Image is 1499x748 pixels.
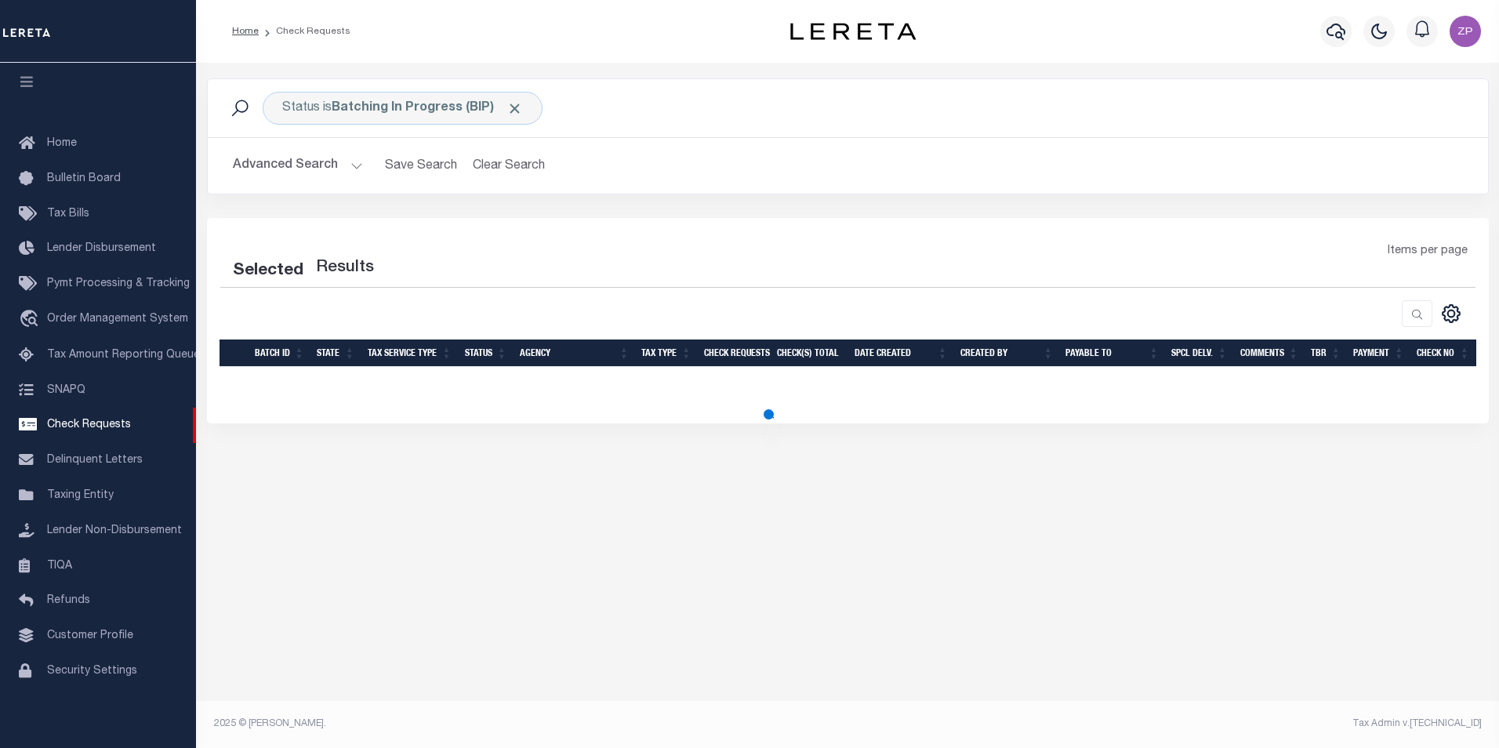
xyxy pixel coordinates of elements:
span: Customer Profile [47,630,133,641]
th: Date Created [848,340,954,367]
img: svg+xml;base64,PHN2ZyB4bWxucz0iaHR0cDovL3d3dy53My5vcmcvMjAwMC9zdmciIHBvaW50ZXItZXZlbnRzPSJub25lIi... [1450,16,1481,47]
th: Agency [514,340,636,367]
label: Results [316,256,374,281]
button: Advanced Search [233,151,363,181]
th: Check Requests [698,340,771,367]
span: Taxing Entity [47,490,114,501]
b: Batching In Progress (BIP) [332,102,523,114]
div: Click to Edit [263,92,543,125]
button: Save Search [376,151,466,181]
div: Selected [233,259,303,284]
th: Tax Type [635,340,697,367]
th: Tax Service Type [361,340,459,367]
button: Clear Search [466,151,552,181]
span: Security Settings [47,666,137,677]
th: Check No [1410,340,1476,367]
a: Home [232,27,259,36]
th: Payment [1347,340,1410,367]
th: Check(s) Total [771,340,848,367]
span: SNAPQ [47,384,85,395]
span: Lender Disbursement [47,243,156,254]
th: Spcl Delv. [1165,340,1233,367]
i: travel_explore [19,310,44,330]
li: Check Requests [259,24,350,38]
span: Order Management System [47,314,188,325]
th: Batch Id [249,340,310,367]
span: Items per page [1388,243,1468,260]
th: Payable To [1059,340,1165,367]
span: Tax Bills [47,209,89,220]
span: Lender Non-Disbursement [47,525,182,536]
th: Comments [1234,340,1305,367]
th: Status [458,340,513,367]
div: Tax Admin v.[TECHNICAL_ID] [859,717,1482,731]
th: TBR [1305,340,1347,367]
span: Click to Remove [506,100,523,117]
span: Refunds [47,595,90,606]
span: Tax Amount Reporting Queue [47,350,200,361]
th: State [310,340,361,367]
span: Bulletin Board [47,173,121,184]
span: Home [47,138,77,149]
span: Pymt Processing & Tracking [47,278,190,289]
div: 2025 © [PERSON_NAME]. [202,717,848,731]
th: Created By [954,340,1060,367]
span: TIQA [47,560,72,571]
span: Check Requests [47,419,131,430]
img: logo-dark.svg [790,23,916,40]
span: Delinquent Letters [47,455,143,466]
